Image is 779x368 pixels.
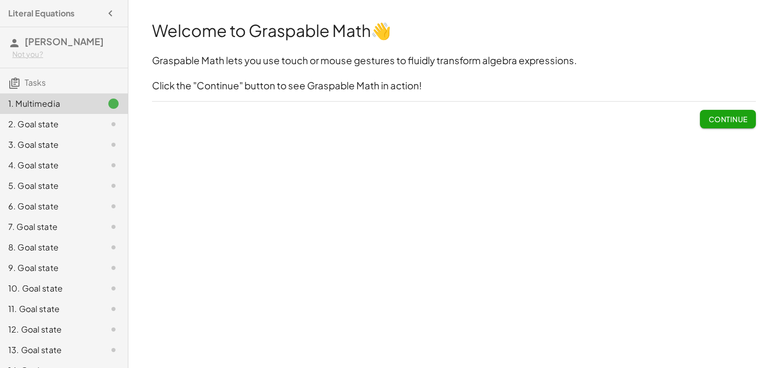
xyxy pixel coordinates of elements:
[152,54,756,68] h3: Graspable Math lets you use touch or mouse gestures to fluidly transform algebra expressions.
[12,49,120,60] div: Not you?
[107,200,120,212] i: Task not started.
[8,303,91,315] div: 11. Goal state
[8,139,91,151] div: 3. Goal state
[700,110,755,128] button: Continue
[107,262,120,274] i: Task not started.
[152,19,756,42] h1: Welcome to Graspable Math
[8,241,91,254] div: 8. Goal state
[8,98,91,110] div: 1. Multimedia
[107,118,120,130] i: Task not started.
[107,303,120,315] i: Task not started.
[708,114,747,124] span: Continue
[107,98,120,110] i: Task finished.
[8,200,91,212] div: 6. Goal state
[8,262,91,274] div: 9. Goal state
[25,35,104,47] span: [PERSON_NAME]
[107,282,120,295] i: Task not started.
[8,221,91,233] div: 7. Goal state
[107,241,120,254] i: Task not started.
[107,139,120,151] i: Task not started.
[8,159,91,171] div: 4. Goal state
[8,180,91,192] div: 5. Goal state
[8,323,91,336] div: 12. Goal state
[8,282,91,295] div: 10. Goal state
[25,77,46,88] span: Tasks
[107,159,120,171] i: Task not started.
[107,180,120,192] i: Task not started.
[8,118,91,130] div: 2. Goal state
[107,344,120,356] i: Task not started.
[152,79,756,93] h3: Click the "Continue" button to see Graspable Math in action!
[107,221,120,233] i: Task not started.
[371,20,391,41] strong: 👋
[8,344,91,356] div: 13. Goal state
[8,7,74,20] h4: Literal Equations
[107,323,120,336] i: Task not started.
